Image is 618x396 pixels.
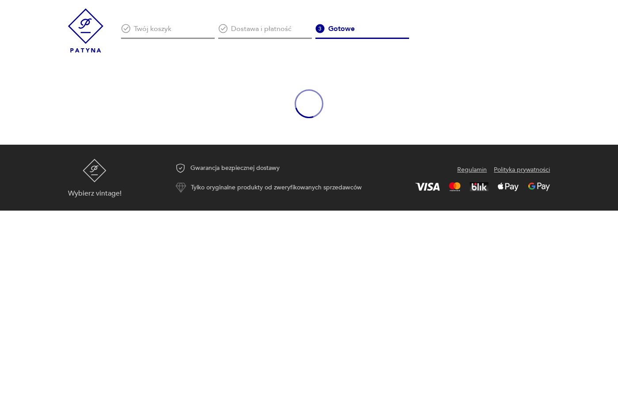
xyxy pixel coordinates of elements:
div: Gotowe [315,24,409,39]
img: Ikona [218,24,227,33]
img: Mastercard [449,182,461,191]
img: Ikona autentyczności [175,182,186,193]
img: Ikona [315,24,325,33]
div: Dostawa i płatność [218,24,312,39]
a: Polityka prywatności [494,165,550,175]
img: Google Pay [528,182,550,191]
img: Ikona [121,24,130,33]
p: Gwarancja bezpiecznej dostawy [190,163,280,173]
p: Wybierz vintage! [68,190,121,196]
img: Ikona gwarancji [175,163,186,173]
img: Patyna - sklep z meblami i dekoracjami vintage [83,159,106,182]
div: Twój koszyk [121,24,215,39]
p: Tylko oryginalne produkty od zweryfikowanych sprzedawców [191,183,362,192]
img: BLIK [470,182,489,191]
a: Regulamin [457,165,487,175]
img: Apple Pay [497,182,519,191]
img: Visa [415,183,440,191]
img: Patyna - sklep z meblami i dekoracjami vintage [68,8,103,53]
